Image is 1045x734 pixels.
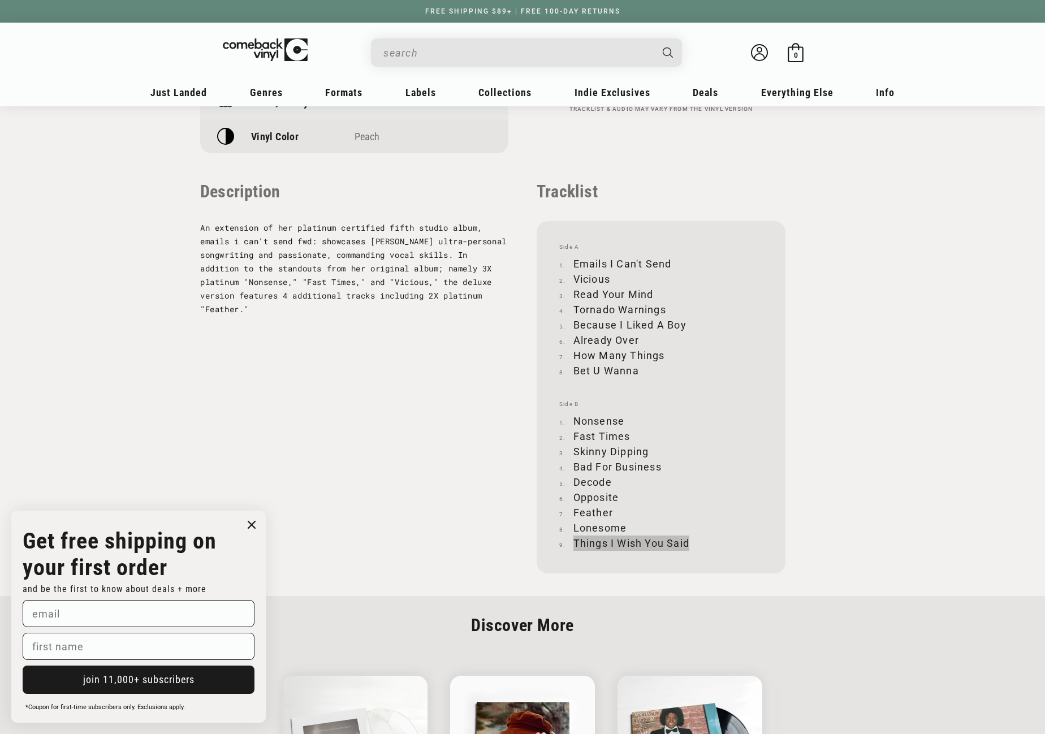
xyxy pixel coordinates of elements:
li: Emails I Can't Send [559,256,763,271]
button: Search [653,38,684,67]
span: Everything Else [761,87,834,98]
li: Decode [559,474,763,490]
span: Collections [478,87,532,98]
input: email [23,600,254,627]
span: Info [876,87,895,98]
button: join 11,000+ subscribers [23,666,254,694]
li: Lonesome [559,520,763,536]
strong: Get free shipping on your first order [23,528,217,581]
span: Formats [325,87,362,98]
span: Side B [559,401,763,408]
li: Feather [559,505,763,520]
span: 0 [794,51,798,59]
span: Side A [559,244,763,251]
p: Tracklist [537,182,785,201]
a: FREE SHIPPING $89+ | FREE 100-DAY RETURNS [414,7,632,15]
li: Bad For Business [559,459,763,474]
span: *Coupon for first-time subscribers only. Exclusions apply. [25,703,185,711]
span: Just Landed [150,87,207,98]
li: How Many Things [559,348,763,363]
input: first name [23,633,254,660]
span: Deals [693,87,718,98]
p: Description [200,182,508,201]
span: and be the first to know about deals + more [23,584,206,594]
button: Close dialog [243,516,260,533]
span: An extension of her platinum certified fifth studio album, emails i can't send fwd: showcases [PE... [200,222,507,314]
p: Vinyl Color [251,131,299,143]
span: Indie Exclusives [575,87,650,98]
li: Opposite [559,490,763,505]
span: Peach [355,131,380,143]
li: Read Your Mind [559,287,763,302]
li: Nonsense [559,413,763,429]
li: Skinny Dipping [559,444,763,459]
li: Things I Wish You Said [559,536,763,551]
li: Vicious [559,271,763,287]
li: Tornado Warnings [559,302,763,317]
span: Labels [405,87,436,98]
li: Bet U Wanna [559,363,763,378]
li: Fast Times [559,429,763,444]
li: Because I Liked A Boy [559,317,763,333]
span: Genres [250,87,283,98]
input: When autocomplete results are available use up and down arrows to review and enter to select [383,41,651,64]
div: Search [371,38,682,67]
li: Already Over [559,333,763,348]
